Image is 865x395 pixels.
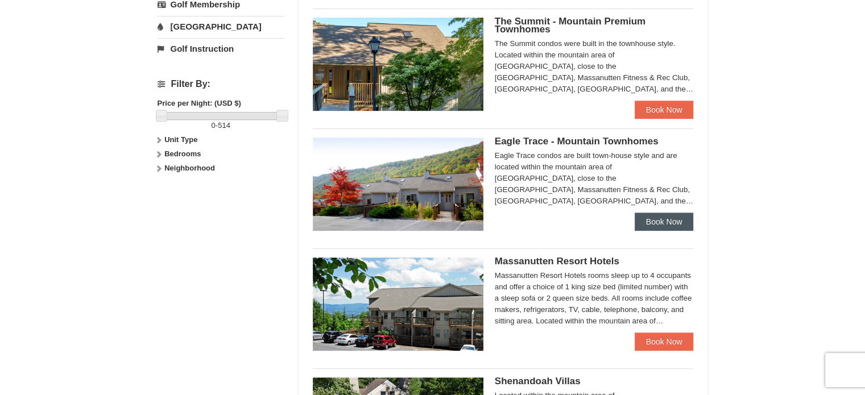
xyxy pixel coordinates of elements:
[212,121,216,130] span: 0
[495,150,694,207] div: Eagle Trace condos are built town-house style and are located within the mountain area of [GEOGRA...
[313,18,483,111] img: 19219034-1-0eee7e00.jpg
[164,149,201,158] strong: Bedrooms
[495,16,645,35] span: The Summit - Mountain Premium Townhomes
[635,332,694,351] a: Book Now
[635,101,694,119] a: Book Now
[495,376,581,386] span: Shenandoah Villas
[635,213,694,231] a: Book Now
[495,270,694,327] div: Massanutten Resort Hotels rooms sleep up to 4 occupants and offer a choice of 1 king size bed (li...
[164,135,197,144] strong: Unit Type
[495,38,694,95] div: The Summit condos were built in the townhouse style. Located within the mountain area of [GEOGRAP...
[495,136,659,147] span: Eagle Trace - Mountain Townhomes
[495,256,619,267] span: Massanutten Resort Hotels
[158,38,284,59] a: Golf Instruction
[218,121,230,130] span: 514
[158,120,284,131] label: -
[313,138,483,231] img: 19218983-1-9b289e55.jpg
[313,257,483,351] img: 19219026-1-e3b4ac8e.jpg
[164,164,215,172] strong: Neighborhood
[158,79,284,89] h4: Filter By:
[158,16,284,37] a: [GEOGRAPHIC_DATA]
[158,99,241,107] strong: Price per Night: (USD $)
